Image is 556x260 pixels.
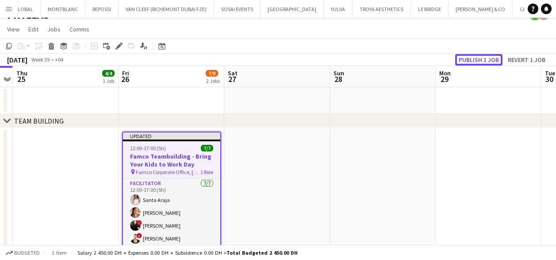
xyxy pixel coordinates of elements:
span: ! [137,220,142,225]
a: Jobs [44,23,64,35]
div: +04 [55,56,63,63]
span: 25 [15,74,27,84]
span: ! [137,233,142,238]
span: Comms [69,25,89,33]
span: Total Budgeted 2 450.00 DH [226,249,298,256]
span: 27 [226,74,238,84]
button: SOSAI EVENTS [214,0,261,18]
button: MONTBLANC [41,0,85,18]
a: Comms [66,23,93,35]
span: 30 [544,74,555,84]
button: YULIIA [324,0,353,18]
button: [GEOGRAPHIC_DATA] [261,0,324,18]
span: Jobs [47,25,61,33]
span: Edit [28,25,38,33]
span: 28 [332,74,344,84]
div: TEAM BUILDING [14,116,64,125]
span: 7/9 [206,70,218,77]
span: 12:00-17:00 (5h) [130,145,166,151]
span: Sat [228,69,238,77]
span: View [7,25,19,33]
span: 4/4 [102,70,115,77]
span: Thu [16,69,27,77]
div: Salary 2 450.00 DH + Expenses 0.00 DH + Subsistence 0.00 DH = [77,249,298,256]
div: Updated [123,132,220,140]
div: 1 Job [103,78,114,84]
a: Edit [25,23,42,35]
span: 1 Role [200,169,213,175]
button: [PERSON_NAME] & CO [449,0,513,18]
a: View [4,23,23,35]
button: LE BRIDGE [411,0,449,18]
span: 1 item [49,249,70,256]
span: Mon [439,69,451,77]
h3: Famco Teambuilding - Bring Your Kids to Work Day [123,152,220,168]
span: 26 [121,74,129,84]
span: Week 39 [29,56,51,63]
span: Sun [334,69,344,77]
button: REPOSSI [85,0,119,18]
button: Budgeted [4,248,41,258]
span: 29 [438,74,451,84]
span: 7/7 [201,145,213,151]
span: Fri [122,69,129,77]
button: VAN CLEEF (RICHEMONT DUBAI FZE) [119,0,214,18]
button: TROYA AESTHETICS [353,0,411,18]
div: [DATE] [7,55,27,64]
span: Tue [545,69,555,77]
button: Publish 1 job [455,54,502,66]
span: Budgeted [14,250,40,256]
button: Revert 1 job [504,54,549,66]
div: 2 Jobs [206,78,220,84]
span: Famco Corporate Office, [GEOGRAPHIC_DATA] [136,169,200,175]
